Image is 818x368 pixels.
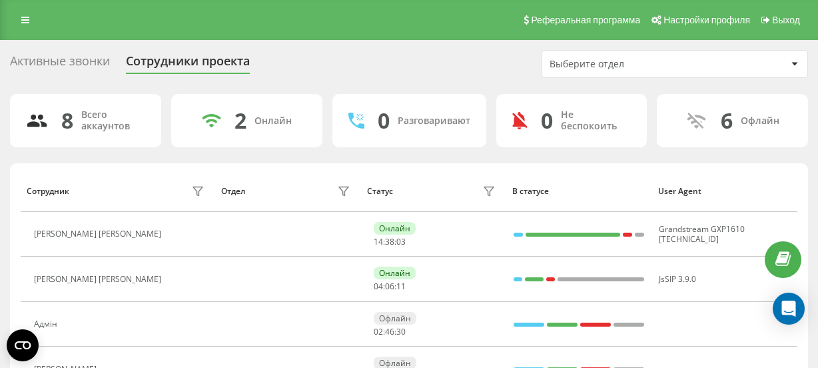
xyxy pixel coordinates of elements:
[7,329,39,361] button: Open CMP widget
[385,236,394,247] span: 38
[374,282,406,291] div: : :
[126,54,250,75] div: Сотрудники проекта
[531,15,640,25] span: Реферальная программа
[772,15,800,25] span: Выход
[396,281,406,292] span: 11
[773,293,805,325] div: Open Intercom Messenger
[396,236,406,247] span: 03
[10,54,110,75] div: Активные звонки
[374,222,416,235] div: Онлайн
[34,229,165,239] div: [PERSON_NAME] [PERSON_NAME]
[512,187,645,196] div: В статусе
[385,326,394,337] span: 46
[61,108,73,133] div: 8
[374,326,383,337] span: 02
[385,281,394,292] span: 06
[721,108,733,133] div: 6
[374,267,416,279] div: Онлайн
[374,236,383,247] span: 14
[374,327,406,337] div: : :
[34,319,61,329] div: Адмін
[367,187,393,196] div: Статус
[378,108,390,133] div: 0
[663,15,750,25] span: Настройки профиля
[659,273,696,285] span: JsSIP 3.9.0
[561,109,631,132] div: Не беспокоить
[374,281,383,292] span: 04
[34,275,165,284] div: [PERSON_NAME] [PERSON_NAME]
[374,312,416,325] div: Офлайн
[27,187,69,196] div: Сотрудник
[659,223,745,244] span: Grandstream GXP1610 [TECHNICAL_ID]
[741,115,779,127] div: Офлайн
[221,187,245,196] div: Отдел
[541,108,553,133] div: 0
[396,326,406,337] span: 30
[658,187,791,196] div: User Agent
[374,237,406,247] div: : :
[398,115,470,127] div: Разговаривают
[81,109,145,132] div: Всего аккаунтов
[254,115,292,127] div: Онлайн
[234,108,246,133] div: 2
[550,59,709,70] div: Выберите отдел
